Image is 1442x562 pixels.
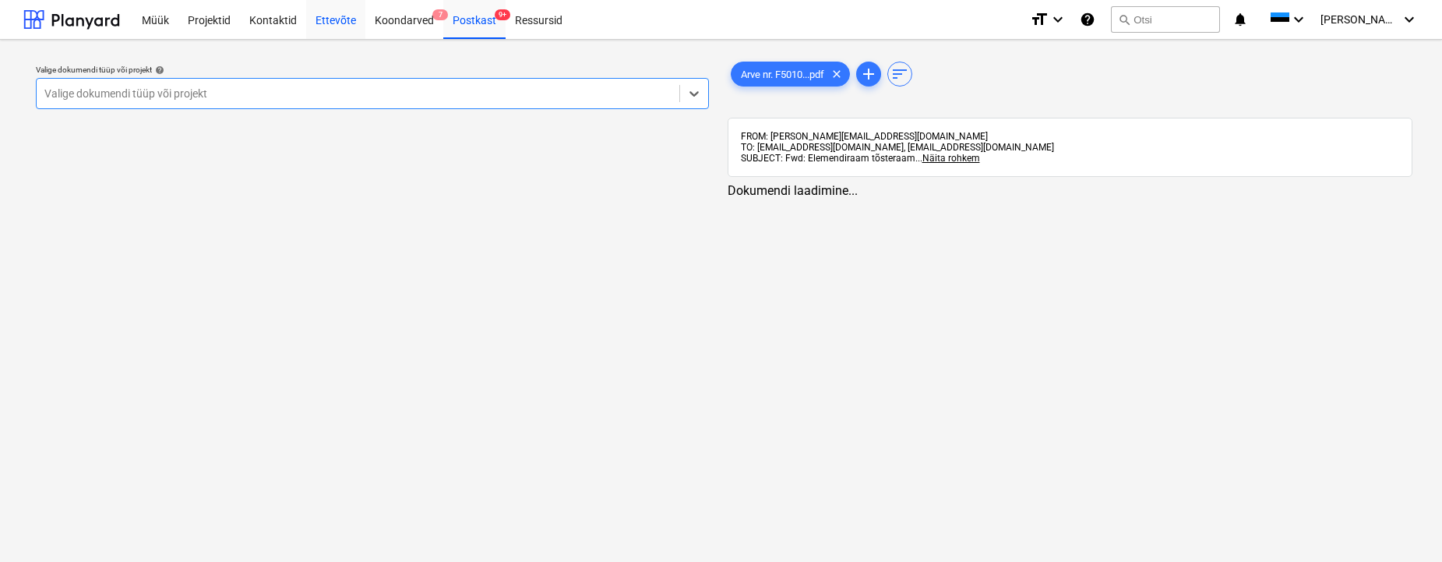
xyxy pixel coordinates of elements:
i: notifications [1232,10,1248,29]
i: keyboard_arrow_down [1049,10,1067,29]
span: add [859,65,878,83]
iframe: Chat Widget [1364,487,1442,562]
i: format_size [1030,10,1049,29]
span: [PERSON_NAME][GEOGRAPHIC_DATA] [1320,13,1398,26]
i: keyboard_arrow_down [1400,10,1419,29]
span: help [152,65,164,75]
div: Valige dokumendi tüüp või projekt [36,65,709,75]
span: SUBJECT: Fwd: Elemendiraam tõsteraam [741,153,915,164]
button: Otsi [1111,6,1220,33]
div: Dokumendi laadimine... [728,183,1413,198]
div: Arve nr. F5010...pdf [731,62,850,87]
span: 7 [432,9,448,20]
span: search [1118,13,1130,26]
span: Arve nr. F5010...pdf [732,69,834,80]
span: ... [915,153,980,164]
span: Näita rohkem [922,153,980,164]
span: 9+ [495,9,510,20]
span: sort [890,65,909,83]
span: clear [827,65,846,83]
span: TO: [EMAIL_ADDRESS][DOMAIN_NAME], [EMAIL_ADDRESS][DOMAIN_NAME] [741,142,1054,153]
i: keyboard_arrow_down [1289,10,1308,29]
i: Abikeskus [1080,10,1095,29]
div: Віджет чату [1364,487,1442,562]
span: FROM: [PERSON_NAME][EMAIL_ADDRESS][DOMAIN_NAME] [741,131,988,142]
